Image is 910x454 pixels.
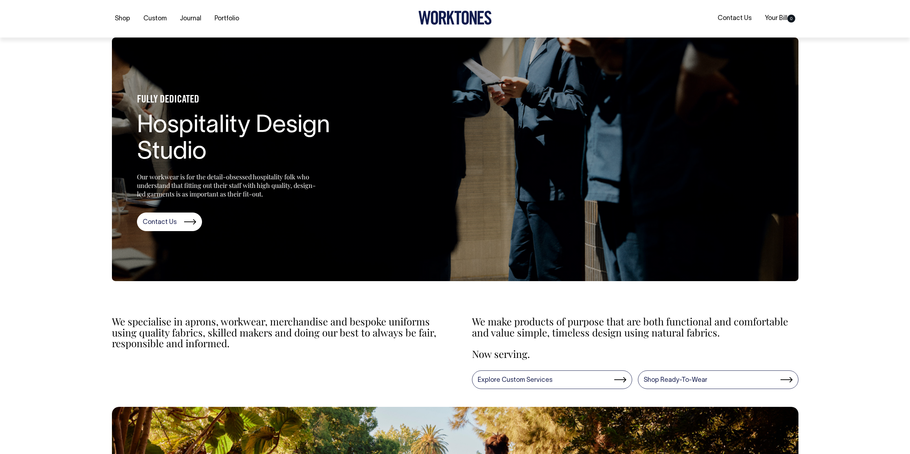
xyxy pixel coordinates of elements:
p: Our workwear is for the detail-obsessed hospitality folk who understand that fitting out their st... [137,173,316,198]
a: Shop Ready-To-Wear [638,370,798,389]
p: Now serving. [472,349,798,360]
h4: FULLY DEDICATED [137,95,351,106]
a: Shop [112,13,133,25]
h1: Hospitality Design Studio [137,113,351,166]
p: We specialise in aprons, workwear, merchandise and bespoke uniforms using quality fabrics, skille... [112,316,438,349]
p: We make products of purpose that are both functional and comfortable and value simple, timeless d... [472,316,798,338]
a: Portfolio [212,13,242,25]
span: 0 [787,15,795,23]
a: Custom [141,13,169,25]
a: Journal [177,13,204,25]
a: Contact Us [715,13,754,24]
a: Your Bill0 [762,13,798,24]
a: Explore Custom Services [472,370,632,389]
a: Contact Us [137,213,202,231]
